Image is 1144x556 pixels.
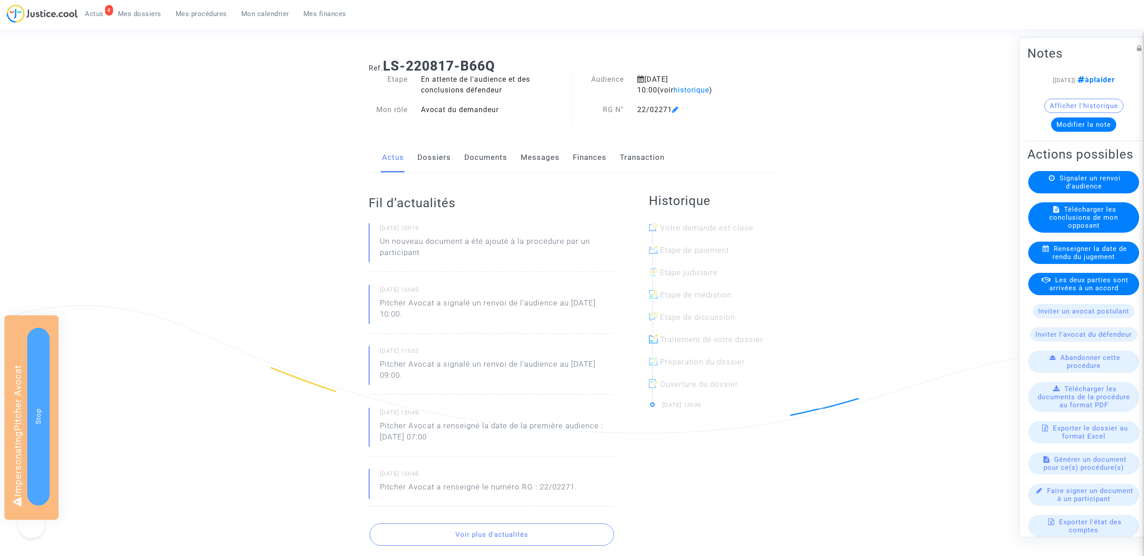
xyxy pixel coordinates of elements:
small: [DATE] 11h53 [380,347,613,359]
span: Renseigner la date de rendu du jugement [1052,244,1127,260]
span: Exporter l'état des comptes [1059,518,1122,534]
a: Finances [573,143,606,172]
h2: Actions possibles [1027,146,1140,162]
div: En attente de l'audience et des conclusions défendeur [414,74,572,96]
img: jc-logo.svg [7,4,78,23]
p: Pitcher Avocat a renseigné la date de la première audience : [DATE] 07:00 [380,420,613,447]
div: Impersonating [4,315,59,520]
a: Dossiers [417,143,451,172]
div: Audience [572,74,631,96]
span: Mes finances [303,10,346,18]
div: 22/02271 [631,105,747,115]
a: Mes dossiers [111,7,168,21]
span: Mes procédures [176,10,227,18]
p: Un nouveau document a été ajouté à la procédure par un participant [380,236,613,263]
span: [[DATE]] [1053,76,1075,83]
span: Mon calendrier [241,10,289,18]
span: Générer un document pour ce(s) procédure(s) [1043,455,1127,471]
p: Pitcher Avocat a renseigné le numéro RG : 22/02271. [380,481,577,497]
a: Messages [521,143,559,172]
span: (voir ) [657,86,712,94]
small: [DATE] 15h49 [380,409,613,420]
button: Modifier la note [1051,117,1116,131]
span: Abandonner cette procédure [1060,353,1120,369]
div: Avocat du demandeur [414,105,572,115]
div: [DATE] 10:00 [631,74,747,96]
h2: Notes [1027,45,1140,61]
button: Afficher l'historique [1044,98,1123,113]
span: Inviter l'avocat du défendeur [1035,330,1132,338]
a: 4Actus [78,7,111,21]
button: Voir plus d'actualités [370,523,614,546]
a: Documents [464,143,507,172]
h2: Historique [649,193,776,209]
span: historique [673,86,709,94]
span: Signaler un renvoi d'audience [1060,174,1121,190]
a: Mon calendrier [234,7,296,21]
span: Exporter le dossier au format Excel [1053,424,1128,440]
span: Actus [85,10,104,18]
span: Télécharger les conclusions de mon opposant [1049,205,1118,229]
a: Mes finances [296,7,353,21]
div: RG N° [572,105,631,115]
small: [DATE] 15h48 [380,470,613,481]
a: Actus [382,143,404,172]
div: Etape [362,74,415,96]
h2: Fil d’actualités [369,195,613,211]
small: [DATE] 16h45 [380,286,613,297]
span: Télécharger les documents de la procédure au format PDF [1038,385,1130,409]
span: Ref. [369,64,383,72]
b: LS-220817-B66Q [383,58,495,74]
span: Faire signer un document à un participant [1047,486,1133,502]
div: Mon rôle [362,105,415,115]
p: Pitcher Avocat a signalé un renvoi de l'audience au [DATE] 09:00. [380,359,613,385]
a: Transaction [620,143,665,172]
span: Inviter un avocat postulant [1038,307,1129,315]
span: àplaider [1075,75,1115,84]
p: Pitcher Avocat a signalé un renvoi de l'audience au [DATE] 10:00. [380,297,613,324]
small: [DATE] 10h19 [380,224,613,236]
iframe: Help Scout Beacon - Open [18,511,45,538]
button: Stop [27,328,50,506]
a: Mes procédures [168,7,234,21]
span: Stop [34,409,42,424]
span: Votre demande est close [660,223,753,232]
span: Mes dossiers [118,10,161,18]
div: 4 [105,5,113,16]
span: Les deux parties sont arrivées à un accord [1049,276,1128,292]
